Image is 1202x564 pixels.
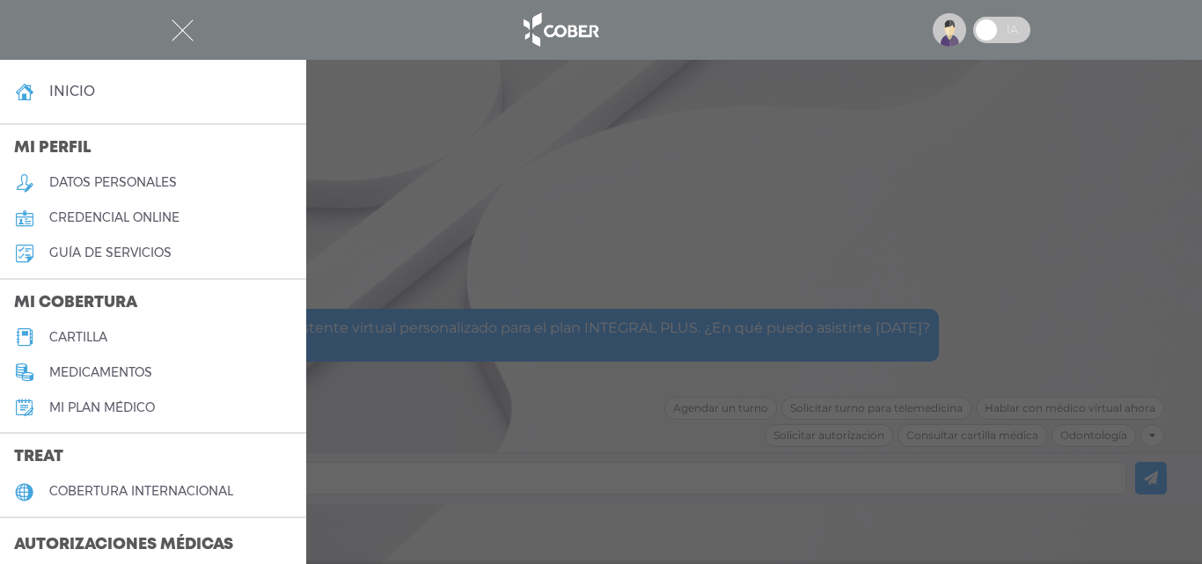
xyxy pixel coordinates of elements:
[49,365,152,380] h5: medicamentos
[514,9,606,51] img: logo_cober_home-white.png
[49,210,180,225] h5: credencial online
[933,13,966,47] img: profile-placeholder.svg
[49,400,155,415] h5: Mi plan médico
[172,19,194,41] img: Cober_menu-close-white.svg
[49,330,107,345] h5: cartilla
[49,175,177,190] h5: datos personales
[49,484,233,499] h5: cobertura internacional
[49,83,95,99] h4: inicio
[49,245,172,260] h5: guía de servicios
